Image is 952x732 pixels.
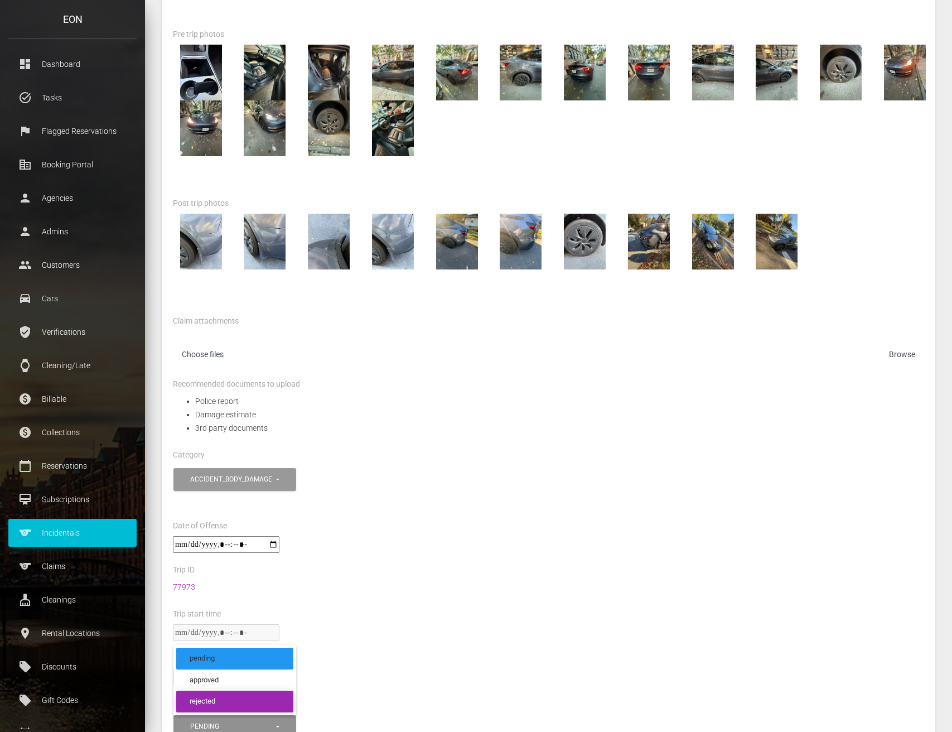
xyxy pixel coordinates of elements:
[557,45,613,100] img: IMG_4379.jpeg
[301,214,357,269] img: IMG_4480.jpeg
[8,552,137,580] a: sports Claims
[8,519,137,547] a: sports Incidentals
[8,351,137,379] a: watch Cleaning/Late
[17,89,128,106] p: Tasks
[237,214,293,269] img: IMG_4479.jpeg
[237,100,293,156] img: IMG_4374.jpeg
[17,290,128,307] p: Cars
[365,45,421,100] img: IMG_4382.jpeg
[173,582,195,591] a: 77973
[195,421,924,435] li: 3rd party documents
[237,45,293,100] img: IMG_4384.jpeg
[173,468,296,491] button: accident_body_damage
[173,29,224,40] label: Pre trip photos
[17,123,128,139] p: Flagged Reservations
[8,686,137,714] a: local_offer Gift Codes
[173,345,924,368] label: Choose files
[8,151,137,179] a: corporate_fare Booking Portal
[17,223,128,240] p: Admins
[365,214,421,269] img: IMG_4481.jpeg
[17,558,128,575] p: Claims
[365,100,421,156] img: IMG_4370.jpeg
[173,653,217,664] label: Trip end time
[190,722,274,731] div: pending
[17,156,128,173] p: Booking Portal
[8,619,137,647] a: place Rental Locations
[493,45,549,100] img: IMG_4378.jpeg
[749,45,805,100] img: IMG_4376.jpeg
[8,318,137,346] a: verified_user Verifications
[813,45,869,100] img: IMG_4375.jpeg
[8,251,137,279] a: people Customers
[685,45,741,100] img: IMG_4377.jpeg
[195,408,924,421] li: Damage estimate
[8,285,137,312] a: drive_eta Cars
[8,385,137,413] a: paid Billable
[173,214,229,269] img: IMG_4478.jpeg
[173,609,221,620] label: Trip start time
[557,214,613,269] img: IMG_4482.jpeg
[429,45,485,100] img: IMG_4381.jpeg
[8,653,137,681] a: local_offer Discounts
[301,45,357,100] img: IMG_4383.jpeg
[8,586,137,614] a: cleaning_services Cleanings
[17,692,128,709] p: Gift Codes
[190,696,215,707] span: rejected
[301,100,357,156] img: IMG_4371.jpeg
[8,485,137,513] a: card_membership Subscriptions
[8,184,137,212] a: person Agencies
[17,424,128,441] p: Collections
[621,214,676,269] img: IMG_4485.jpeg
[190,653,215,664] span: pending
[190,475,274,484] div: accident_body_damage
[195,394,924,408] li: Police report
[17,524,128,541] p: Incidentals
[8,218,137,245] a: person Admins
[190,675,219,686] span: approved
[17,190,128,206] p: Agencies
[685,214,741,269] img: IMG_4486.jpeg
[17,257,128,273] p: Customers
[17,56,128,73] p: Dashboard
[621,45,676,100] img: IMG_4380.jpeg
[17,391,128,407] p: Billable
[17,591,128,608] p: Cleanings
[8,418,137,446] a: paid Collections
[8,50,137,78] a: dashboard Dashboard
[173,697,196,708] label: Status
[8,452,137,480] a: calendar_today Reservations
[877,45,932,100] img: IMG_4372.jpeg
[17,491,128,508] p: Subscriptions
[173,379,300,390] label: Recommended documents to upload
[17,625,128,642] p: Rental Locations
[173,316,239,327] label: Claim attachments
[173,45,229,100] img: IMG_4367.jpeg
[173,100,229,156] img: IMG_4373.jpeg
[17,658,128,675] p: Discounts
[173,521,227,532] label: Date of Offense
[493,214,549,269] img: IMG_4483.jpeg
[173,198,229,209] label: Post trip photos
[173,450,205,461] label: Category
[8,84,137,112] a: task_alt Tasks
[17,324,128,340] p: Verifications
[749,214,805,269] img: IMG_4487.jpeg
[17,458,128,474] p: Reservations
[173,565,195,576] label: Trip ID
[8,117,137,145] a: flag Flagged Reservations
[17,357,128,374] p: Cleaning/Late
[429,214,485,269] img: IMG_4484.jpeg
